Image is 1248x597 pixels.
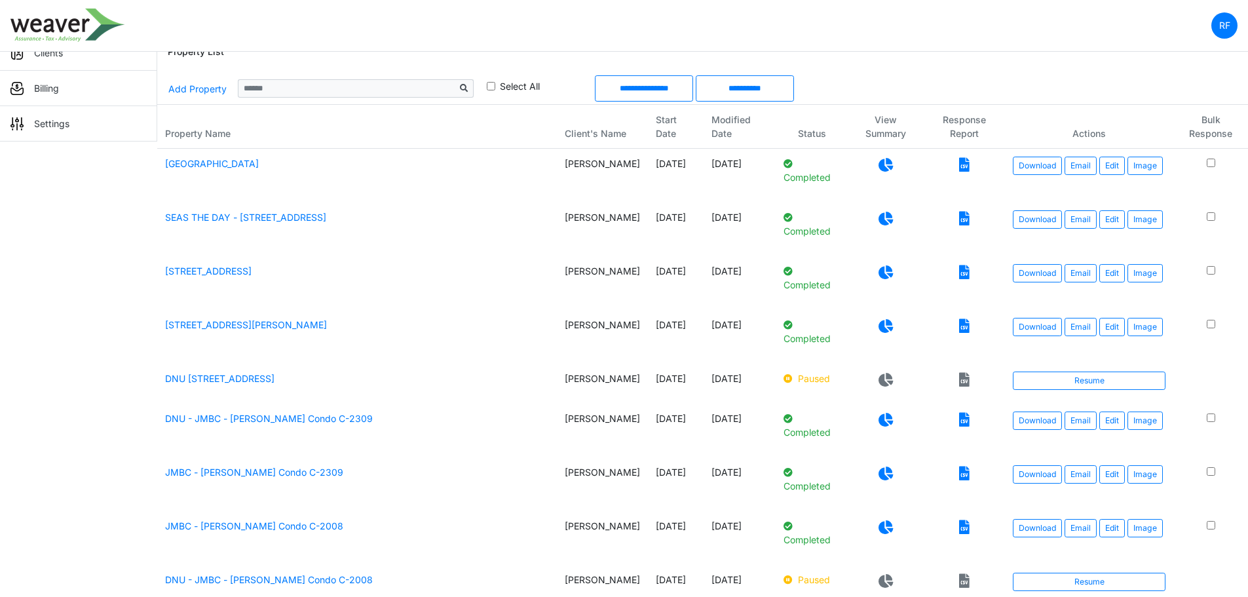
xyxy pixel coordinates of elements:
[784,465,841,493] p: Completed
[157,105,557,149] th: Property Name
[1065,519,1097,537] button: Email
[1013,412,1062,430] a: Download
[784,210,841,238] p: Completed
[1127,210,1163,229] button: Image
[1005,105,1173,149] th: Actions
[704,364,775,404] td: [DATE]
[704,256,775,310] td: [DATE]
[10,82,24,95] img: sidemenu_billing.png
[704,511,775,565] td: [DATE]
[784,318,841,345] p: Completed
[557,105,648,149] th: Client's Name
[557,404,648,457] td: [PERSON_NAME]
[704,149,775,203] td: [DATE]
[34,81,59,95] p: Billing
[1127,519,1163,537] button: Image
[704,105,775,149] th: Modified Date
[1065,318,1097,336] button: Email
[923,105,1005,149] th: Response Report
[648,105,704,149] th: Start Date
[1013,519,1062,537] a: Download
[849,105,924,149] th: View Summary
[1099,210,1125,229] a: Edit
[648,457,704,511] td: [DATE]
[648,404,704,457] td: [DATE]
[1099,412,1125,430] a: Edit
[648,202,704,256] td: [DATE]
[1127,264,1163,282] button: Image
[648,256,704,310] td: [DATE]
[1065,210,1097,229] button: Email
[648,511,704,565] td: [DATE]
[165,413,373,424] a: DNU - JMBC - [PERSON_NAME] Condo C-2309
[557,511,648,565] td: [PERSON_NAME]
[1127,318,1163,336] button: Image
[34,117,69,130] p: Settings
[784,412,841,439] p: Completed
[1013,573,1165,591] a: Resume
[704,457,775,511] td: [DATE]
[648,149,704,203] td: [DATE]
[1013,465,1062,484] a: Download
[165,520,343,531] a: JMBC - [PERSON_NAME] Condo C-2008
[704,404,775,457] td: [DATE]
[557,457,648,511] td: [PERSON_NAME]
[1065,465,1097,484] button: Email
[1013,318,1062,336] a: Download
[704,202,775,256] td: [DATE]
[34,46,63,60] p: Clients
[648,310,704,364] td: [DATE]
[1099,519,1125,537] a: Edit
[648,364,704,404] td: [DATE]
[1173,105,1248,149] th: Bulk Response
[1099,264,1125,282] a: Edit
[784,264,841,292] p: Completed
[557,364,648,404] td: [PERSON_NAME]
[1013,210,1062,229] a: Download
[10,117,24,130] img: sidemenu_settings.png
[704,310,775,364] td: [DATE]
[1099,318,1125,336] a: Edit
[1219,18,1230,32] p: RF
[10,47,24,60] img: sidemenu_client.png
[1127,157,1163,175] button: Image
[557,202,648,256] td: [PERSON_NAME]
[1013,372,1165,390] a: Resume
[776,105,849,149] th: Status
[165,467,343,478] a: JMBC - [PERSON_NAME] Condo C-2309
[165,158,259,169] a: [GEOGRAPHIC_DATA]
[1065,264,1097,282] button: Email
[784,519,841,547] p: Completed
[1065,412,1097,430] button: Email
[165,319,327,330] a: [STREET_ADDRESS][PERSON_NAME]
[1013,157,1062,175] a: Download
[165,574,373,585] a: DNU - JMBC - [PERSON_NAME] Condo C-2008
[10,9,125,42] img: spp logo
[1127,412,1163,430] button: Image
[557,149,648,203] td: [PERSON_NAME]
[1127,465,1163,484] button: Image
[1099,465,1125,484] a: Edit
[557,256,648,310] td: [PERSON_NAME]
[168,47,224,58] h6: Property List
[784,573,841,587] p: Paused
[1013,264,1062,282] a: Download
[165,212,326,223] a: SEAS THE DAY - [STREET_ADDRESS]
[557,310,648,364] td: [PERSON_NAME]
[1211,12,1238,39] a: RF
[238,79,455,98] input: Sizing example input
[1065,157,1097,175] button: Email
[168,77,227,100] a: Add Property
[1099,157,1125,175] a: Edit
[784,157,841,184] p: Completed
[500,79,540,93] label: Select All
[165,373,274,384] a: DNU [STREET_ADDRESS]
[784,372,841,385] p: Paused
[165,265,252,277] a: [STREET_ADDRESS]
